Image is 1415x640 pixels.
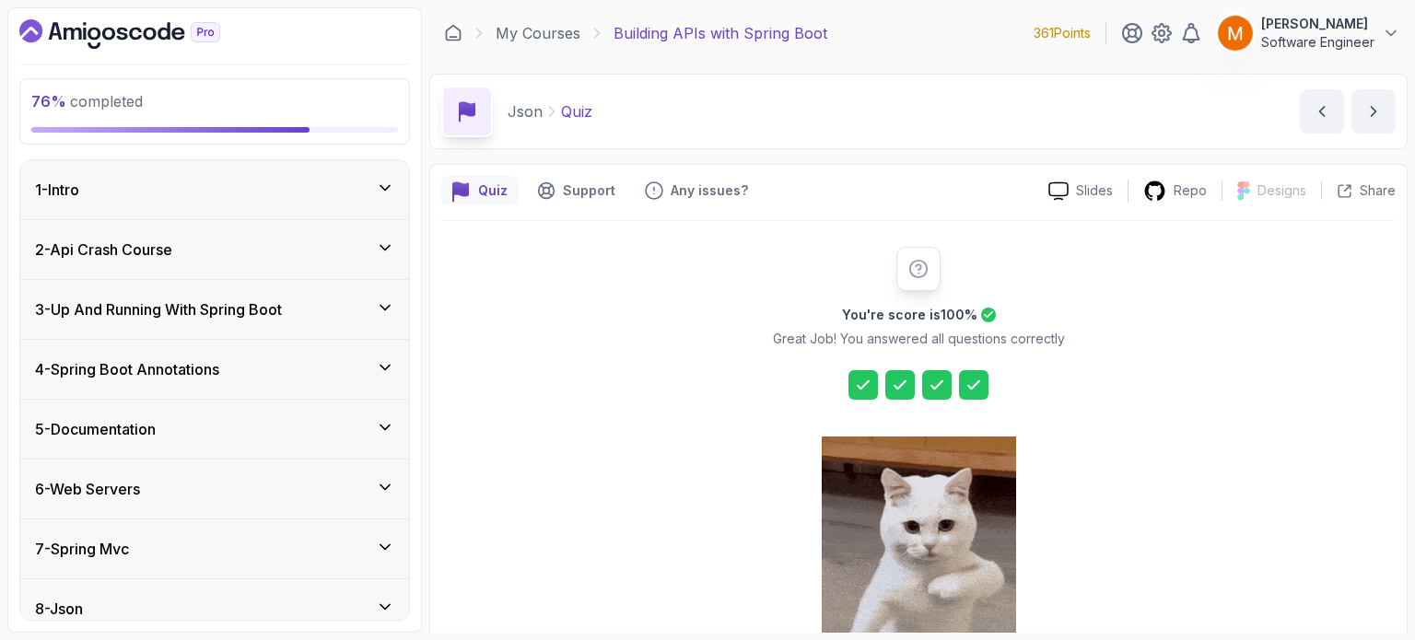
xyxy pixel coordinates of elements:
a: Slides [1034,181,1128,201]
button: user profile image[PERSON_NAME]Software Engineer [1217,15,1400,52]
p: Building APIs with Spring Boot [614,22,827,44]
p: Great Job! You answered all questions correctly [773,330,1065,348]
img: user profile image [1218,16,1253,51]
button: 8-Json [20,579,409,638]
button: quiz button [441,176,519,205]
button: 7-Spring Mvc [20,519,409,578]
iframe: chat widget [1338,566,1397,622]
p: Any issues? [671,181,748,200]
p: Software Engineer [1261,33,1374,52]
button: next content [1351,89,1396,134]
p: Support [563,181,615,200]
h3: 5 - Documentation [35,418,156,440]
a: My Courses [496,22,580,44]
button: 1-Intro [20,160,409,219]
button: 6-Web Servers [20,460,409,518]
h3: 1 - Intro [35,179,79,201]
h3: 3 - Up And Running With Spring Boot [35,298,282,320]
button: 4-Spring Boot Annotations [20,340,409,399]
p: Json [508,100,543,122]
h3: 2 - Api Crash Course [35,239,172,261]
button: Support button [526,176,626,205]
p: Quiz [561,100,592,122]
h3: 4 - Spring Boot Annotations [35,358,219,380]
p: Quiz [478,181,508,200]
button: 2-Api Crash Course [20,220,409,279]
h3: 7 - Spring Mvc [35,538,129,560]
h3: 6 - Web Servers [35,478,140,500]
button: Feedback button [634,176,759,205]
button: 5-Documentation [20,400,409,459]
p: [PERSON_NAME] [1261,15,1374,33]
button: 3-Up And Running With Spring Boot [20,280,409,339]
span: 76 % [31,92,66,111]
iframe: chat widget [1065,175,1397,557]
h2: You're score is 100 % [842,306,977,324]
button: previous content [1300,89,1344,134]
p: 361 Points [1034,24,1091,42]
a: Dashboard [444,24,462,42]
span: completed [31,92,143,111]
h3: 8 - Json [35,598,83,620]
a: Dashboard [19,19,263,49]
